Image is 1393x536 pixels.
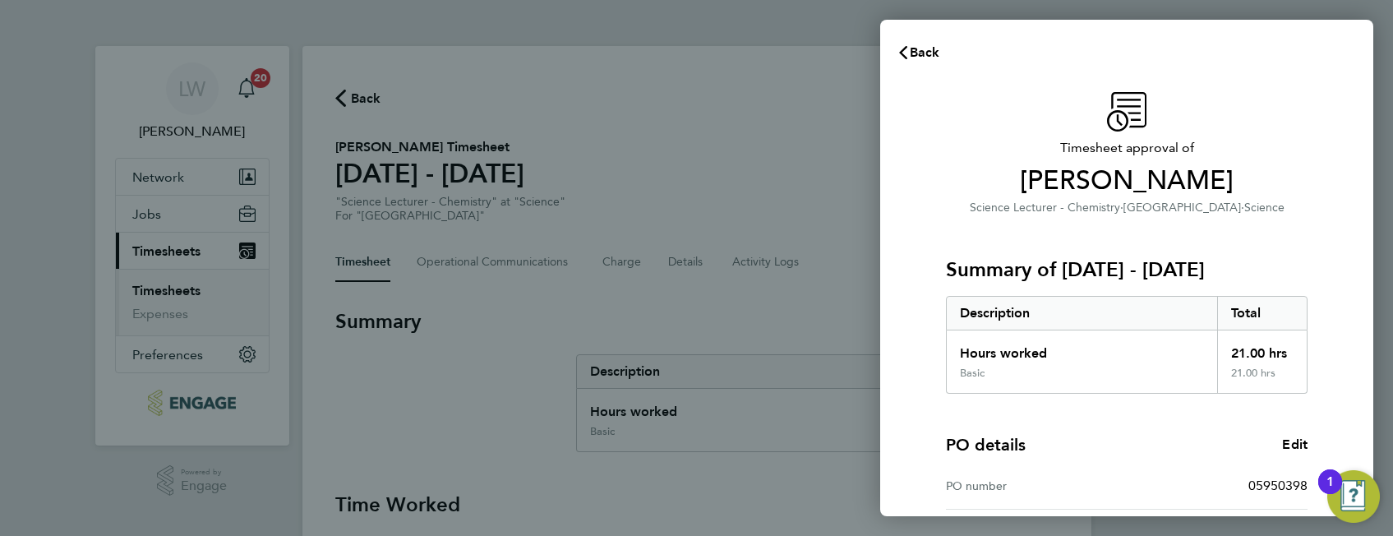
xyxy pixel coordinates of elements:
[1217,367,1308,393] div: 21.00 hrs
[946,476,1127,496] div: PO number
[946,256,1308,283] h3: Summary of [DATE] - [DATE]
[947,297,1217,330] div: Description
[970,201,1120,215] span: Science Lecturer - Chemistry
[1326,482,1334,503] div: 1
[1248,478,1308,493] span: 05950398
[880,36,957,69] button: Back
[1217,330,1308,367] div: 21.00 hrs
[960,367,985,380] div: Basic
[910,44,940,60] span: Back
[946,164,1308,197] span: [PERSON_NAME]
[1217,297,1308,330] div: Total
[1241,201,1244,215] span: ·
[946,296,1308,394] div: Summary of 22 - 28 Sep 2025
[1327,470,1380,523] button: Open Resource Center, 1 new notification
[946,433,1026,456] h4: PO details
[947,330,1217,367] div: Hours worked
[1123,201,1241,215] span: [GEOGRAPHIC_DATA]
[1244,201,1285,215] span: Science
[1120,201,1123,215] span: ·
[1282,437,1308,452] span: Edit
[1282,435,1308,455] a: Edit
[946,138,1308,158] span: Timesheet approval of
